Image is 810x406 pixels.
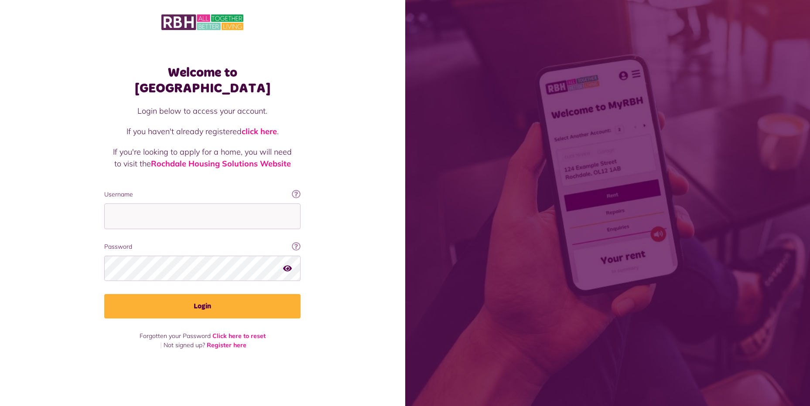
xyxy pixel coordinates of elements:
[104,190,301,199] label: Username
[113,146,292,169] p: If you're looking to apply for a home, you will need to visit the
[207,341,246,349] a: Register here
[161,13,243,31] img: MyRBH
[242,126,277,136] a: click here
[104,242,301,251] label: Password
[113,105,292,117] p: Login below to access your account.
[151,159,291,169] a: Rochdale Housing Solutions Website
[104,294,301,318] button: Login
[212,332,266,340] a: Click here to reset
[140,332,211,340] span: Forgotten your Password
[104,65,301,96] h1: Welcome to [GEOGRAPHIC_DATA]
[113,125,292,137] p: If you haven't already registered .
[164,341,205,349] span: Not signed up?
